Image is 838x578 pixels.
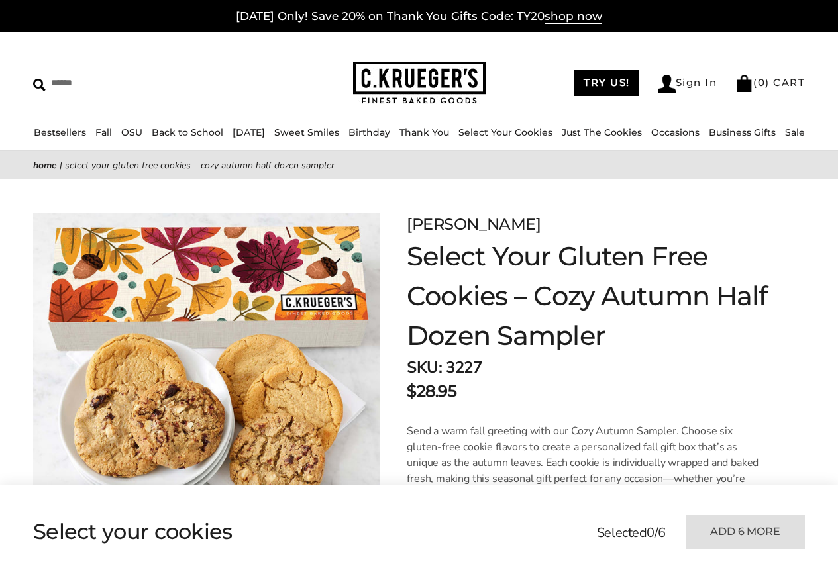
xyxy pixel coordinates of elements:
a: Select Your Cookies [458,126,552,138]
img: Search [33,79,46,91]
p: [PERSON_NAME] [407,213,805,236]
a: Fall [95,126,112,138]
a: Sign In [658,75,717,93]
a: Home [33,159,57,171]
a: TRY US! [574,70,639,96]
a: Back to School [152,126,223,138]
a: Occasions [651,126,700,138]
span: | [60,159,62,171]
img: Select Your Gluten Free Cookies – Cozy Autumn Half Dozen Sampler [33,213,380,559]
a: [DATE] [233,126,265,138]
span: 6 [658,524,666,542]
a: Bestsellers [34,126,86,138]
span: shop now [545,9,602,24]
a: Thank You [399,126,449,138]
a: Sale [785,126,805,138]
p: Send a warm fall greeting with our Cozy Autumn Sampler. Choose six gluten-free cookie flavors to ... [407,423,769,503]
button: Add 6 more [686,515,805,549]
h1: Select Your Gluten Free Cookies – Cozy Autumn Half Dozen Sampler [407,236,805,356]
a: Business Gifts [709,126,776,138]
a: OSU [121,126,142,138]
a: Sweet Smiles [274,126,339,138]
nav: breadcrumbs [33,158,805,173]
span: 0 [647,524,655,542]
img: Account [658,75,676,93]
span: 0 [758,76,766,89]
input: Search [33,73,210,93]
a: Birthday [348,126,390,138]
span: Select Your Gluten Free Cookies – Cozy Autumn Half Dozen Sampler [65,159,335,171]
a: Just The Cookies [562,126,642,138]
strong: SKU: [407,357,442,378]
img: C.KRUEGER'S [353,62,486,105]
p: Selected / [597,523,666,543]
span: 3227 [446,357,482,378]
a: [DATE] Only! Save 20% on Thank You Gifts Code: TY20shop now [236,9,602,24]
a: (0) CART [735,76,805,89]
img: Bag [735,75,753,92]
p: $28.95 [407,379,456,403]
